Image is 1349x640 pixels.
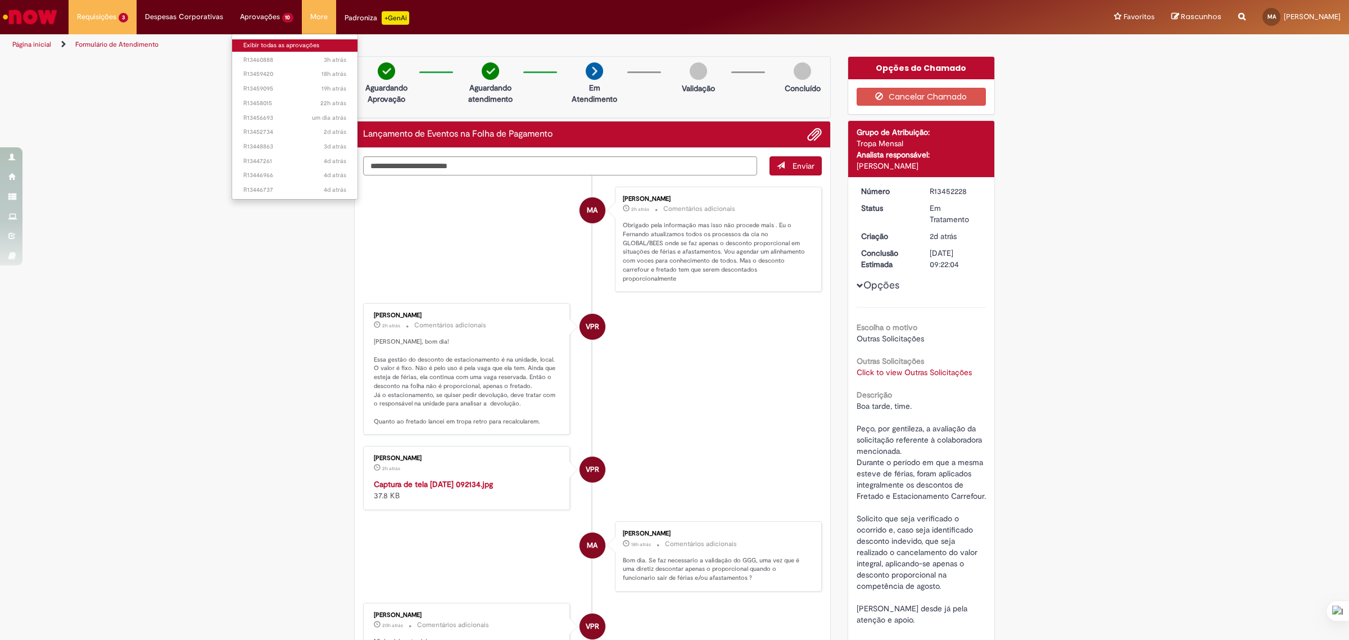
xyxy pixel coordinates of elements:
img: check-circle-green.png [482,62,499,80]
div: [PERSON_NAME] [623,530,810,537]
a: Aberto R13446737 : [232,184,358,196]
span: 2h atrás [382,465,400,472]
time: 28/08/2025 13:54:41 [320,99,346,107]
time: 27/08/2025 12:32:08 [930,231,957,241]
span: 18h atrás [631,541,651,548]
time: 26/08/2025 09:24:12 [324,171,346,179]
p: Obrigado pela informação mas isso não procede mais . Eu o Fernando atualizamos todos os processos... [623,221,810,283]
span: 2h atrás [631,206,649,213]
button: Adicionar anexos [807,127,822,142]
dt: Status [853,202,922,214]
span: VPR [586,456,599,483]
span: um dia atrás [312,114,346,122]
ul: Aprovações [232,34,359,200]
div: [PERSON_NAME] [857,160,986,172]
span: 3h atrás [324,56,346,64]
div: 27/08/2025 12:32:08 [930,231,982,242]
span: 10 [282,13,294,22]
span: 2h atrás [382,322,400,329]
p: +GenAi [382,11,409,25]
p: Concluído [785,83,821,94]
time: 28/08/2025 15:43:39 [382,622,403,629]
span: MA [587,532,597,559]
p: Validação [682,83,715,94]
a: Aberto R13448863 : [232,141,358,153]
time: 29/08/2025 08:58:11 [324,56,346,64]
small: Comentários adicionais [417,620,489,630]
dt: Criação [853,231,922,242]
time: 29/08/2025 09:26:22 [382,322,400,329]
a: Aberto R13447261 : [232,155,358,168]
span: 2d atrás [324,128,346,136]
b: Escolha o motivo [857,322,917,332]
p: Aguardando Aprovação [359,82,414,105]
small: Comentários adicionais [663,204,735,214]
a: Formulário de Atendimento [75,40,159,49]
div: Vanessa Paiva Ribeiro [580,614,605,639]
time: 28/08/2025 16:20:46 [322,84,346,93]
span: 19h atrás [322,84,346,93]
span: R13447261 [243,157,347,166]
div: Padroniza [345,11,409,25]
span: Boa tarde, time. Peço, por gentileza, a avaliação da solicitação referente à colaboradora mencion... [857,401,986,625]
div: [DATE] 09:22:04 [930,247,982,270]
span: R13446966 [243,171,347,180]
span: R13452734 [243,128,347,137]
span: R13448863 [243,142,347,151]
div: [PERSON_NAME] [374,612,561,619]
b: Descrição [857,390,892,400]
span: Enviar [793,161,814,171]
a: Aberto R13456693 : [232,112,358,124]
time: 28/08/2025 17:07:06 [322,70,346,78]
a: Aberto R13459420 : [232,68,358,80]
div: Michael Almeida [580,533,605,558]
textarea: Digite sua mensagem aqui... [363,156,757,176]
small: Comentários adicionais [665,539,737,549]
time: 26/08/2025 10:09:18 [324,157,346,165]
span: VPR [586,613,599,640]
a: Aberto R13459095 : [232,83,358,95]
span: 22h atrás [320,99,346,107]
div: Em Tratamento [930,202,982,225]
div: R13452228 [930,186,982,197]
time: 27/08/2025 14:21:07 [324,128,346,136]
button: Cancelar Chamado [857,88,986,106]
img: check-circle-green.png [378,62,395,80]
small: Comentários adicionais [414,321,486,330]
span: Rascunhos [1181,11,1221,22]
dt: Número [853,186,922,197]
img: img-circle-grey.png [690,62,707,80]
img: arrow-next.png [586,62,603,80]
span: Aprovações [240,11,280,22]
time: 29/08/2025 09:39:28 [631,206,649,213]
ul: Trilhas de página [8,34,891,55]
time: 29/08/2025 09:24:56 [382,465,400,472]
a: Captura de tela [DATE] 092134.jpg [374,479,493,489]
span: MA [587,197,597,224]
span: MA [1267,13,1276,20]
div: Grupo de Atribuição: [857,127,986,138]
span: 3 [119,13,128,22]
a: Click to view Outras Solicitações [857,367,972,377]
div: [PERSON_NAME] [623,196,810,202]
div: [PERSON_NAME] [374,455,561,462]
span: Despesas Corporativas [145,11,223,22]
span: R13446737 [243,186,347,195]
span: R13458015 [243,99,347,108]
img: ServiceNow [1,6,59,28]
a: Rascunhos [1171,12,1221,22]
span: Requisições [77,11,116,22]
time: 26/08/2025 14:56:01 [324,142,346,151]
h2: Lançamento de Eventos na Folha de Pagamento Histórico de tíquete [363,129,553,139]
span: 4d atrás [324,157,346,165]
span: 18h atrás [322,70,346,78]
a: Aberto R13460888 : [232,54,358,66]
span: 4d atrás [324,171,346,179]
dt: Conclusão Estimada [853,247,922,270]
div: Vanessa Paiva Ribeiro [580,457,605,483]
p: Bom dia. Se faz necessario a validação do GGG, uma vez que é uma diretiz descontar apenas o propo... [623,556,810,583]
div: [PERSON_NAME] [374,312,561,319]
span: R13459420 [243,70,347,79]
p: Aguardando atendimento [463,82,518,105]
